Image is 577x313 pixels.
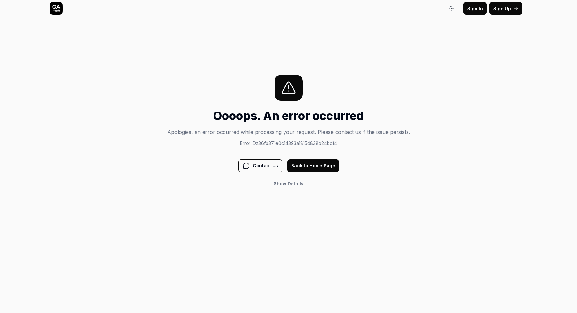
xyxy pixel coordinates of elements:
span: Sign Up [493,5,511,12]
button: Contact Us [238,159,282,172]
button: Back to Home Page [287,159,339,172]
button: Sign In [463,2,487,15]
span: Details [288,181,303,186]
span: Sign In [467,5,483,12]
p: Apologies, an error occurred while processing your request. Please contact us if the issue persists. [167,128,410,136]
button: Show Details [270,177,307,190]
p: Error ID: f36fb371e0c14393a1815d838b24bdf4 [167,140,410,147]
span: Show [274,181,286,186]
h1: Oooops. An error occurred [167,107,410,124]
button: Sign Up [489,2,522,15]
